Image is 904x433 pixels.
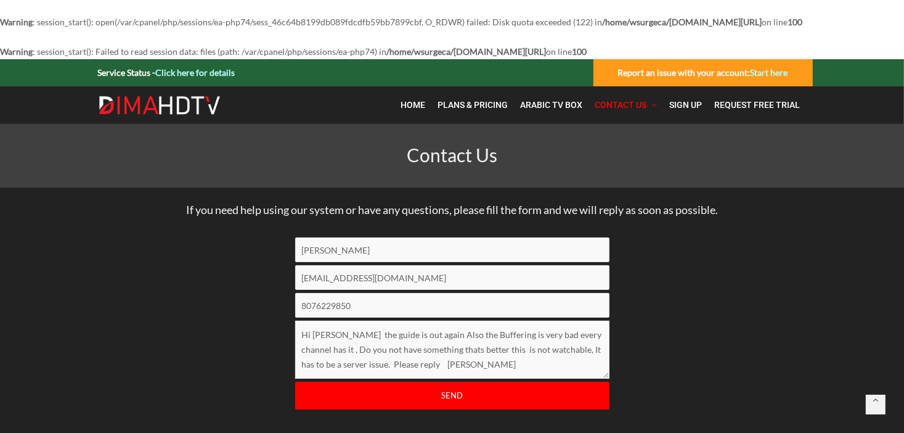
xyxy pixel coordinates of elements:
[186,203,718,216] span: If you need help using our system or have any questions, please fill the form and we will reply a...
[709,93,807,118] a: Request Free Trial
[295,293,609,318] input: Phone number
[386,46,546,57] b: /home/wsurgeca/[DOMAIN_NAME][URL]
[751,67,788,78] a: Start here
[866,395,886,414] a: Back to top
[589,93,664,118] a: Contact Us
[670,100,702,110] span: Sign Up
[438,100,508,110] span: Plans & Pricing
[98,67,235,78] strong: Service Status -
[618,67,788,78] strong: Report an issue with your account:
[715,100,800,110] span: Request Free Trial
[407,144,497,166] span: Contact Us
[664,93,709,118] a: Sign Up
[521,100,583,110] span: Arabic TV Box
[401,100,426,110] span: Home
[788,17,802,27] b: 100
[602,17,762,27] b: /home/wsurgeca/[DOMAIN_NAME][URL]
[295,237,609,262] input: Name*
[515,93,589,118] a: Arabic TV Box
[156,67,235,78] a: Click here for details
[595,100,647,110] span: Contact Us
[286,237,619,427] form: Contact form
[432,93,515,118] a: Plans & Pricing
[295,265,609,290] input: Email*
[295,382,609,410] input: Send
[98,96,221,115] img: Dima HDTV
[395,93,432,118] a: Home
[572,46,587,57] b: 100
